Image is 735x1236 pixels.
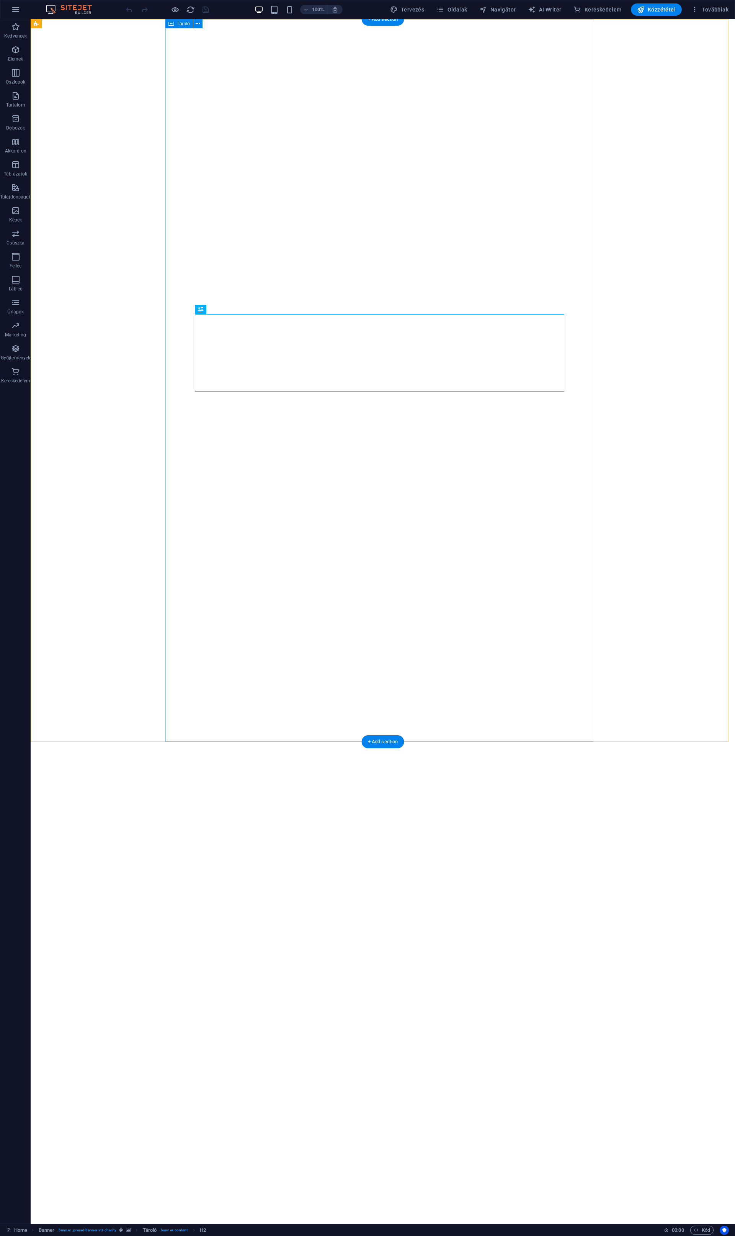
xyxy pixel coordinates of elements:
[119,1228,123,1232] i: Ez az elem egy testreszabható előre beállítás
[691,6,728,13] span: Továbbiak
[44,5,101,14] img: Editor Logo
[677,1227,678,1233] span: :
[4,171,27,177] p: Táblázatok
[631,3,682,16] button: Közzététel
[362,735,404,748] div: + Add section
[143,1226,157,1235] span: Kattintson a kijelöléshez. Dupla kattintás az szerkesztéshez
[5,332,26,338] p: Marketing
[126,1228,131,1232] i: Ez az elem hátteret tartalmaz
[186,5,195,14] i: Weboldal újratöltése
[39,1226,206,1235] nav: breadcrumb
[690,1226,714,1235] button: Kód
[570,3,624,16] button: Kereskedelem
[4,33,27,39] p: Kedvencek
[688,3,732,16] button: Továbbiak
[720,1226,729,1235] button: Usercentrics
[6,102,25,108] p: Tartalom
[177,21,190,26] span: Tároló
[186,5,195,14] button: reload
[6,1226,27,1235] a: Kattintson a kijelölés megszüntetéséhez. Dupla kattintás az oldalak megnyitásához
[387,3,428,16] div: Tervezés (Ctrl+Alt+Y)
[573,6,621,13] span: Kereskedelem
[672,1226,684,1235] span: 00 00
[476,3,519,16] button: Navigátor
[160,1226,188,1235] span: . banner-content
[362,13,404,26] div: + Add section
[390,6,425,13] span: Tervezés
[433,3,470,16] button: Oldalak
[170,5,180,14] button: Kattintson ide az előnézeti módból való kilépéshez és a szerkesztés folytatásához
[637,6,676,13] span: Közzététel
[387,3,428,16] button: Tervezés
[694,1226,710,1235] span: Kód
[9,286,23,292] p: Lábléc
[479,6,516,13] span: Navigátor
[9,217,22,223] p: Képek
[6,79,25,85] p: Oszlopok
[528,6,561,13] span: AI Writer
[7,240,24,246] p: Csúszka
[39,1226,55,1235] span: Kattintson a kijelöléshez. Dupla kattintás az szerkesztéshez
[436,6,467,13] span: Oldalak
[8,56,23,62] p: Elemek
[332,6,338,13] i: Átméretezés esetén automatikusan beállítja a nagyítási szintet a választott eszköznek megfelelően.
[525,3,564,16] button: AI Writer
[7,309,24,315] p: Űrlapok
[1,355,30,361] p: Gyűjtemények
[300,5,327,14] button: 100%
[6,125,25,131] p: Dobozok
[664,1226,684,1235] h6: Munkamenet idő
[1,378,30,384] p: Kereskedelem
[312,5,324,14] h6: 100%
[200,1226,206,1235] span: Kattintson a kijelöléshez. Dupla kattintás az szerkesztéshez
[57,1226,116,1235] span: . banner .preset-banner-v3-charity
[5,148,26,154] p: Akkordion
[10,263,22,269] p: Fejléc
